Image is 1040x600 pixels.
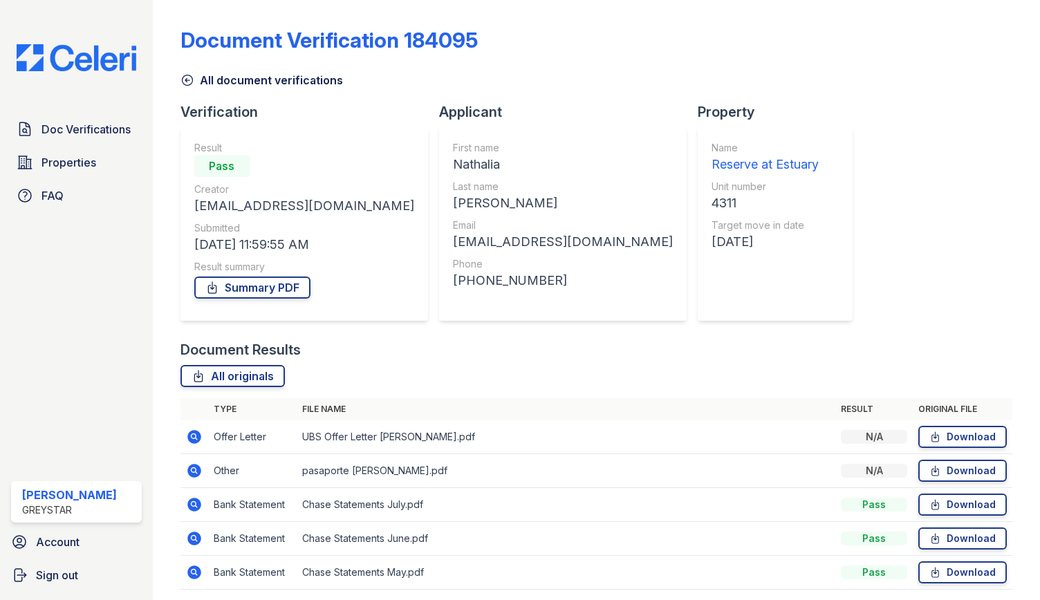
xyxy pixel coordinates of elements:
[36,534,80,550] span: Account
[712,194,819,213] div: 4311
[841,498,907,512] div: Pass
[11,115,142,143] a: Doc Verifications
[835,398,913,420] th: Result
[712,141,819,155] div: Name
[194,276,310,299] a: Summary PDF
[453,180,673,194] div: Last name
[180,365,285,387] a: All originals
[918,527,1007,550] a: Download
[194,155,250,177] div: Pass
[194,182,414,196] div: Creator
[439,102,698,122] div: Applicant
[453,257,673,271] div: Phone
[194,260,414,274] div: Result summary
[712,218,819,232] div: Target move in date
[297,398,835,420] th: File name
[41,187,64,204] span: FAQ
[41,154,96,171] span: Properties
[6,44,147,71] img: CE_Logo_Blue-a8612792a0a2168367f1c8372b55b34899dd931a85d93a1a3d3e32e68fde9ad4.png
[208,454,297,488] td: Other
[297,488,835,522] td: Chase Statements July.pdf
[208,488,297,522] td: Bank Statement
[180,72,343,88] a: All document verifications
[453,141,673,155] div: First name
[918,561,1007,583] a: Download
[698,102,864,122] div: Property
[297,420,835,454] td: UBS Offer Letter [PERSON_NAME].pdf
[194,141,414,155] div: Result
[453,232,673,252] div: [EMAIL_ADDRESS][DOMAIN_NAME]
[11,182,142,209] a: FAQ
[841,565,907,579] div: Pass
[194,221,414,235] div: Submitted
[841,430,907,444] div: N/A
[22,503,117,517] div: Greystar
[453,194,673,213] div: [PERSON_NAME]
[453,218,673,232] div: Email
[208,420,297,454] td: Offer Letter
[841,532,907,545] div: Pass
[712,155,819,174] div: Reserve at Estuary
[194,196,414,216] div: [EMAIL_ADDRESS][DOMAIN_NAME]
[712,141,819,174] a: Name Reserve at Estuary
[918,494,1007,516] a: Download
[22,487,117,503] div: [PERSON_NAME]
[712,180,819,194] div: Unit number
[208,398,297,420] th: Type
[208,522,297,556] td: Bank Statement
[180,102,439,122] div: Verification
[918,460,1007,482] a: Download
[453,271,673,290] div: [PHONE_NUMBER]
[913,398,1012,420] th: Original file
[297,522,835,556] td: Chase Statements June.pdf
[918,426,1007,448] a: Download
[11,149,142,176] a: Properties
[41,121,131,138] span: Doc Verifications
[6,528,147,556] a: Account
[297,454,835,488] td: pasaporte [PERSON_NAME].pdf
[841,464,907,478] div: N/A
[194,235,414,254] div: [DATE] 11:59:55 AM
[180,340,301,359] div: Document Results
[6,561,147,589] a: Sign out
[453,155,673,174] div: Nathalia
[297,556,835,590] td: Chase Statements May.pdf
[36,567,78,583] span: Sign out
[180,28,478,53] div: Document Verification 184095
[712,232,819,252] div: [DATE]
[208,556,297,590] td: Bank Statement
